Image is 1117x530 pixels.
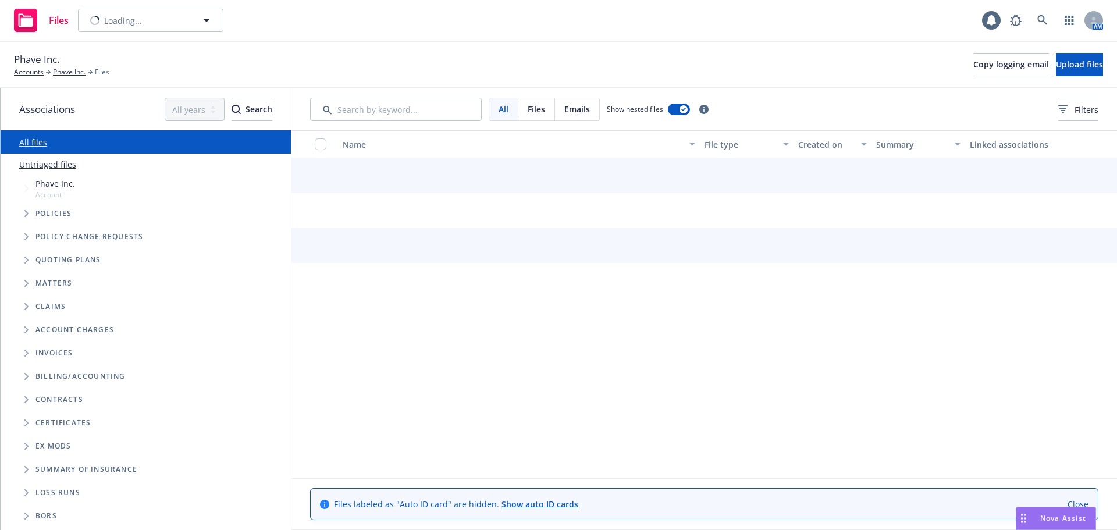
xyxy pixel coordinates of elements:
[1068,498,1088,510] a: Close
[1056,53,1103,76] button: Upload files
[35,489,80,496] span: Loss Runs
[35,513,57,520] span: BORs
[1056,59,1103,70] span: Upload files
[49,16,69,25] span: Files
[528,103,545,115] span: Files
[9,4,73,37] a: Files
[315,138,326,150] input: Select all
[1,175,291,365] div: Tree Example
[14,67,44,77] a: Accounts
[78,9,223,32] button: Loading...
[35,210,72,217] span: Policies
[35,373,126,380] span: Billing/Accounting
[35,326,114,333] span: Account charges
[35,280,72,287] span: Matters
[970,138,1054,151] div: Linked associations
[705,138,776,151] div: File type
[35,350,73,357] span: Invoices
[35,466,137,473] span: Summary of insurance
[19,102,75,117] span: Associations
[35,443,71,450] span: Ex Mods
[973,59,1049,70] span: Copy logging email
[343,138,682,151] div: Name
[35,257,101,264] span: Quoting plans
[871,130,965,158] button: Summary
[1058,9,1081,32] a: Switch app
[965,130,1059,158] button: Linked associations
[973,53,1049,76] button: Copy logging email
[35,396,83,403] span: Contracts
[1040,513,1086,523] span: Nova Assist
[1058,98,1098,121] button: Filters
[499,103,508,115] span: All
[1004,9,1027,32] a: Report a Bug
[876,138,948,151] div: Summary
[14,52,59,67] span: Phave Inc.
[53,67,86,77] a: Phave Inc.
[35,303,66,310] span: Claims
[232,98,272,120] div: Search
[95,67,109,77] span: Files
[19,158,76,170] a: Untriaged files
[798,138,854,151] div: Created on
[35,177,75,190] span: Phave Inc.
[1016,507,1096,530] button: Nova Assist
[104,15,142,27] span: Loading...
[35,190,75,200] span: Account
[794,130,871,158] button: Created on
[338,130,700,158] button: Name
[700,130,794,158] button: File type
[1058,104,1098,116] span: Filters
[1016,507,1031,529] div: Drag to move
[1075,104,1098,116] span: Filters
[564,103,590,115] span: Emails
[1031,9,1054,32] a: Search
[35,233,143,240] span: Policy change requests
[19,137,47,148] a: All files
[35,419,91,426] span: Certificates
[310,98,482,121] input: Search by keyword...
[232,105,241,114] svg: Search
[232,98,272,121] button: SearchSearch
[607,104,663,114] span: Show nested files
[501,499,578,510] a: Show auto ID cards
[1,365,291,528] div: Folder Tree Example
[334,498,578,510] span: Files labeled as "Auto ID card" are hidden.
